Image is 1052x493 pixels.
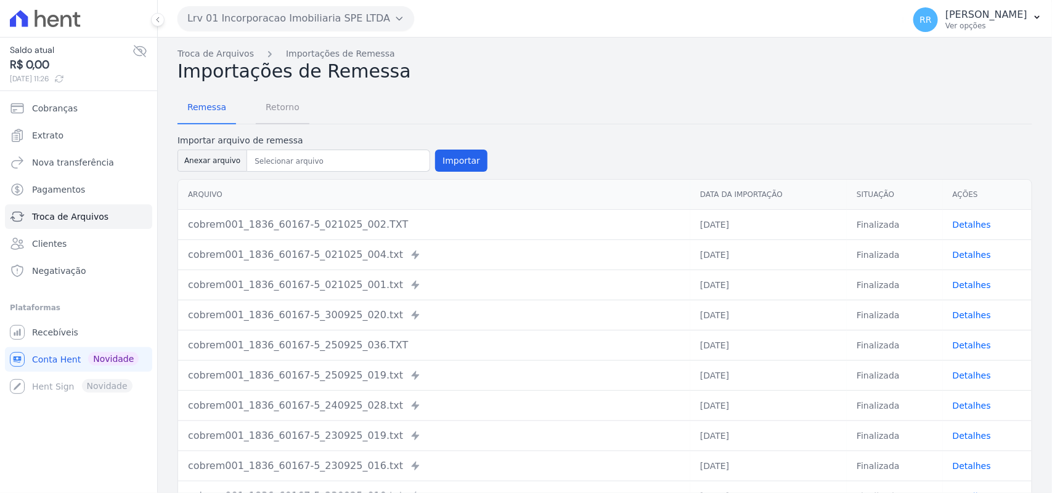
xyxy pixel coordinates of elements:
[188,278,680,292] div: cobrem001_1836_60167-5_021025_001.txt
[5,96,152,121] a: Cobranças
[945,21,1027,31] p: Ver opções
[32,265,86,277] span: Negativação
[5,259,152,283] a: Negativação
[5,123,152,148] a: Extrato
[32,326,78,339] span: Recebíveis
[847,451,943,481] td: Finalizada
[847,270,943,300] td: Finalizada
[953,340,991,350] a: Detalhes
[5,204,152,229] a: Troca de Arquivos
[188,368,680,383] div: cobrem001_1836_60167-5_250925_019.txt
[690,360,847,390] td: [DATE]
[188,308,680,323] div: cobrem001_1836_60167-5_300925_020.txt
[178,180,690,210] th: Arquivo
[32,102,78,114] span: Cobranças
[10,44,133,57] span: Saldo atual
[953,220,991,230] a: Detalhes
[847,330,943,360] td: Finalizada
[177,134,487,147] label: Importar arquivo de remessa
[847,300,943,330] td: Finalizada
[10,96,147,399] nav: Sidebar
[188,398,680,413] div: cobrem001_1836_60167-5_240925_028.txt
[5,150,152,175] a: Nova transferência
[690,330,847,360] td: [DATE]
[953,371,991,380] a: Detalhes
[945,9,1027,21] p: [PERSON_NAME]
[188,217,680,232] div: cobrem001_1836_60167-5_021025_002.TXT
[32,210,108,223] span: Troca de Arquivos
[953,401,991,411] a: Detalhes
[847,180,943,210] th: Situação
[32,129,63,142] span: Extrato
[690,209,847,239] td: [DATE]
[847,360,943,390] td: Finalizada
[177,47,1032,60] nav: Breadcrumb
[690,180,847,210] th: Data da Importação
[953,431,991,441] a: Detalhes
[250,154,427,169] input: Selecionar arquivo
[177,60,1032,82] h2: Importações de Remessa
[690,270,847,300] td: [DATE]
[180,95,234,119] span: Remessa
[188,459,680,473] div: cobrem001_1836_60167-5_230925_016.txt
[953,280,991,290] a: Detalhes
[188,247,680,262] div: cobrem001_1836_60167-5_021025_004.txt
[88,352,139,366] span: Novidade
[32,353,81,366] span: Conta Hent
[903,2,1052,37] button: RR [PERSON_NAME] Ver opções
[953,250,991,260] a: Detalhes
[847,420,943,451] td: Finalizada
[690,390,847,420] td: [DATE]
[32,238,67,250] span: Clientes
[690,300,847,330] td: [DATE]
[847,209,943,239] td: Finalizada
[10,57,133,73] span: R$ 0,00
[188,338,680,353] div: cobrem001_1836_60167-5_250925_036.TXT
[690,451,847,481] td: [DATE]
[919,15,931,24] span: RR
[177,6,414,31] button: Lrv 01 Incorporacao Imobiliaria SPE LTDA
[256,92,309,124] a: Retorno
[953,310,991,320] a: Detalhes
[286,47,395,60] a: Importações de Remessa
[5,320,152,345] a: Recebíveis
[690,420,847,451] td: [DATE]
[943,180,1032,210] th: Ações
[435,150,487,172] button: Importar
[5,231,152,256] a: Clientes
[10,73,133,84] span: [DATE] 11:26
[5,177,152,202] a: Pagamentos
[258,95,307,119] span: Retorno
[5,347,152,372] a: Conta Hent Novidade
[32,183,85,196] span: Pagamentos
[953,461,991,471] a: Detalhes
[847,239,943,270] td: Finalizada
[32,156,114,169] span: Nova transferência
[177,150,247,172] button: Anexar arquivo
[690,239,847,270] td: [DATE]
[10,300,147,315] div: Plataformas
[188,428,680,443] div: cobrem001_1836_60167-5_230925_019.txt
[177,92,236,124] a: Remessa
[177,47,254,60] a: Troca de Arquivos
[847,390,943,420] td: Finalizada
